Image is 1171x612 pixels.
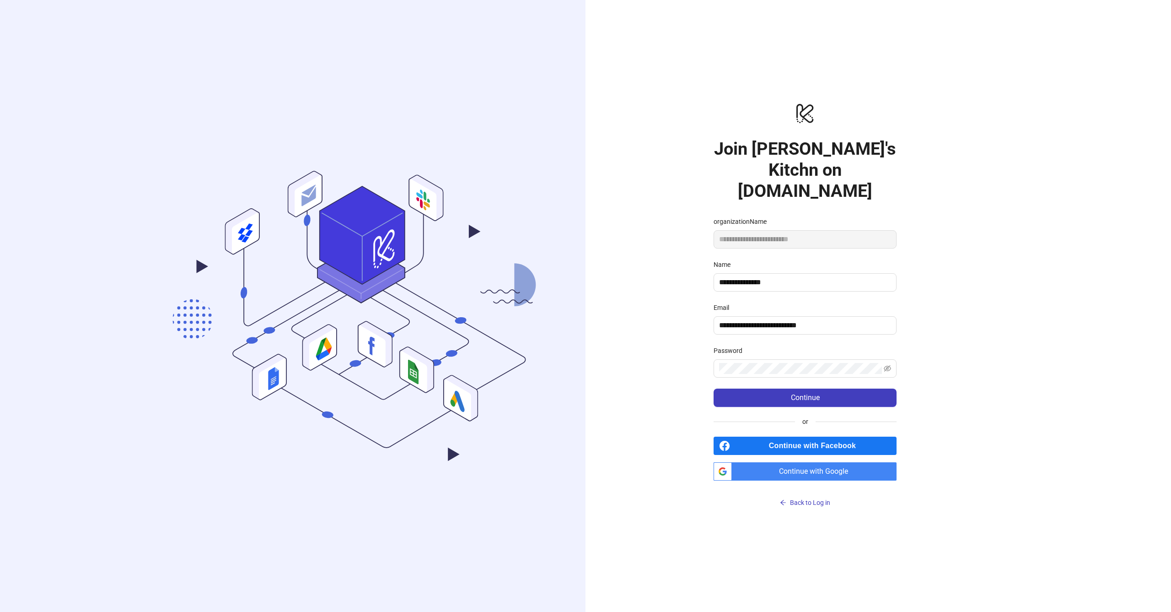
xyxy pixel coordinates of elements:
[780,499,786,506] span: arrow-left
[714,346,748,356] label: Password
[714,303,735,313] label: Email
[795,417,816,427] span: or
[714,437,897,455] a: Continue with Facebook
[719,320,889,331] input: Email
[714,260,736,270] label: Name
[714,481,897,510] a: Back to Log in
[790,499,830,506] span: Back to Log in
[714,139,897,202] h1: Join [PERSON_NAME]'s Kitchn on [DOMAIN_NAME]
[719,363,882,374] input: Password
[719,277,889,288] input: Name
[714,230,897,249] input: organizationName
[734,437,897,455] span: Continue with Facebook
[714,495,897,510] button: Back to Log in
[714,217,773,227] label: organizationName
[791,394,820,402] span: Continue
[714,462,897,481] a: Continue with Google
[884,365,891,372] span: eye-invisible
[736,462,897,481] span: Continue with Google
[714,389,897,407] button: Continue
